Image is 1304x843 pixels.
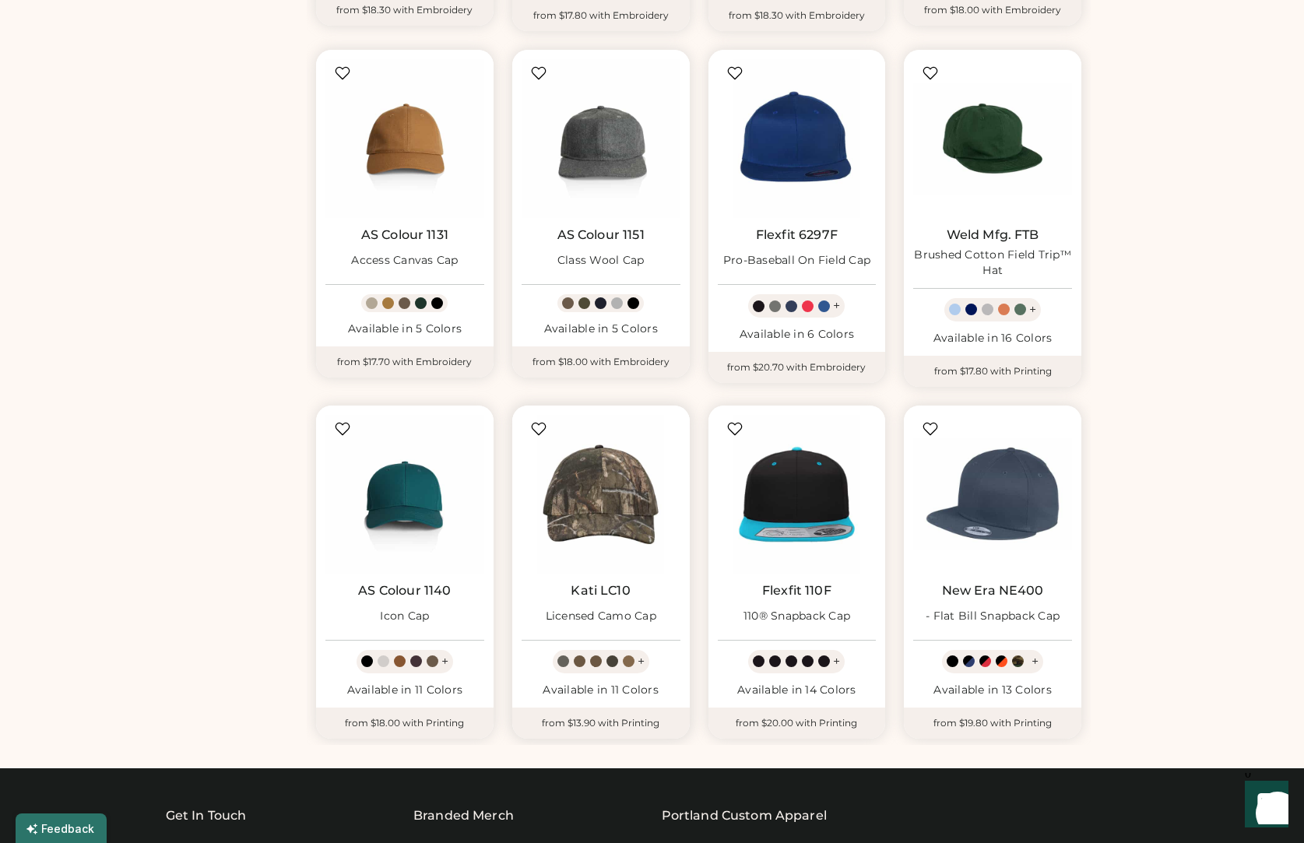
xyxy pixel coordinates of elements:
div: + [833,297,840,314]
div: + [638,653,645,670]
div: from $19.80 with Printing [904,708,1081,739]
div: from $18.00 with Embroidery [512,346,690,378]
div: from $20.70 with Embroidery [708,352,886,383]
div: Class Wool Cap [557,253,645,269]
img: New Era NE400 - Flat Bill Snapback Cap [913,415,1072,574]
div: Get In Touch [166,806,247,825]
div: Available in 13 Colors [913,683,1072,698]
a: Flexfit 6297F [756,227,838,243]
img: Weld Mfg. FTB Brushed Cotton Field Trip™ Hat [913,59,1072,218]
a: New Era NE400 [942,583,1044,599]
img: Flexfit 6297F Pro-Baseball On Field Cap [718,59,877,218]
div: + [1029,301,1036,318]
img: Flexfit 110F 110® Snapback Cap [718,415,877,574]
div: 110® Snapback Cap [743,609,850,624]
div: Available in 14 Colors [718,683,877,698]
div: Available in 5 Colors [522,321,680,337]
div: - Flat Bill Snapback Cap [926,609,1060,624]
a: AS Colour 1131 [361,227,448,243]
div: + [441,653,448,670]
div: Pro-Baseball On Field Cap [723,253,870,269]
div: Available in 11 Colors [522,683,680,698]
div: Brushed Cotton Field Trip™ Hat [913,248,1072,279]
div: Available in 16 Colors [913,331,1072,346]
div: Access Canvas Cap [351,253,458,269]
div: Licensed Camo Cap [546,609,656,624]
div: from $17.70 with Embroidery [316,346,494,378]
div: Available in 6 Colors [718,327,877,342]
iframe: Front Chat [1230,773,1297,840]
div: Available in 11 Colors [325,683,484,698]
img: AS Colour 1151 Class Wool Cap [522,59,680,218]
div: Available in 5 Colors [325,321,484,337]
div: + [833,653,840,670]
a: Portland Custom Apparel [662,806,827,825]
a: Kati LC10 [571,583,630,599]
div: from $13.90 with Printing [512,708,690,739]
a: AS Colour 1140 [358,583,451,599]
div: from $20.00 with Printing [708,708,886,739]
img: Kati LC10 Licensed Camo Cap [522,415,680,574]
div: Branded Merch [413,806,514,825]
a: Flexfit 110F [762,583,831,599]
div: Icon Cap [380,609,429,624]
div: + [1032,653,1039,670]
a: AS Colour 1151 [557,227,645,243]
img: AS Colour 1131 Access Canvas Cap [325,59,484,218]
div: from $18.00 with Printing [316,708,494,739]
div: from $17.80 with Printing [904,356,1081,387]
a: Weld Mfg. FTB [947,227,1039,243]
img: AS Colour 1140 Icon Cap [325,415,484,574]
